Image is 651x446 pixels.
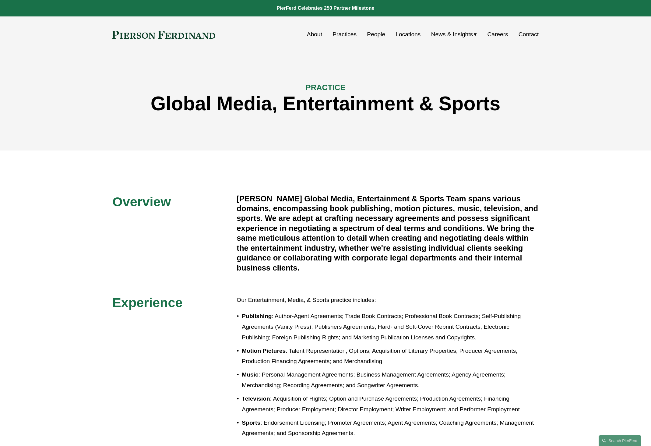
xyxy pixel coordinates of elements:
h4: [PERSON_NAME] Global Media, Entertainment & Sports Team spans various domains, encompassing book ... [237,194,539,273]
a: About [307,29,322,40]
strong: Television [242,395,270,402]
a: Locations [396,29,421,40]
a: People [367,29,385,40]
p: : Acquisition of Rights; Option and Purchase Agreements; Production Agreements; Financing Agreeme... [242,394,539,415]
a: Search this site [599,435,641,446]
a: Careers [487,29,508,40]
p: : Author-Agent Agreements; Trade Book Contracts; Professional Book Contracts; Self-Publishing Agr... [242,311,539,343]
span: Overview [112,194,171,209]
strong: Music [242,371,258,378]
strong: Motion Pictures [242,348,286,354]
a: Contact [519,29,539,40]
span: Experience [112,295,182,310]
span: News & Insights [431,29,473,40]
p: Our Entertainment, Media, & Sports practice includes: [237,295,539,306]
p: : Talent Representation; Options; Acquisition of Literary Properties; Producer Agreements; Produc... [242,346,539,367]
a: Practices [333,29,357,40]
strong: Publishing [242,313,272,319]
a: folder dropdown [431,29,477,40]
p: : Endorsement Licensing; Promoter Agreements; Agent Agreements; Coaching Agreements; Management A... [242,418,539,439]
strong: Sports [242,419,260,426]
span: PRACTICE [306,83,346,92]
h1: Global Media, Entertainment & Sports [112,93,539,115]
p: : Personal Management Agreements; Business Management Agreements; Agency Agreements; Merchandisin... [242,370,539,391]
